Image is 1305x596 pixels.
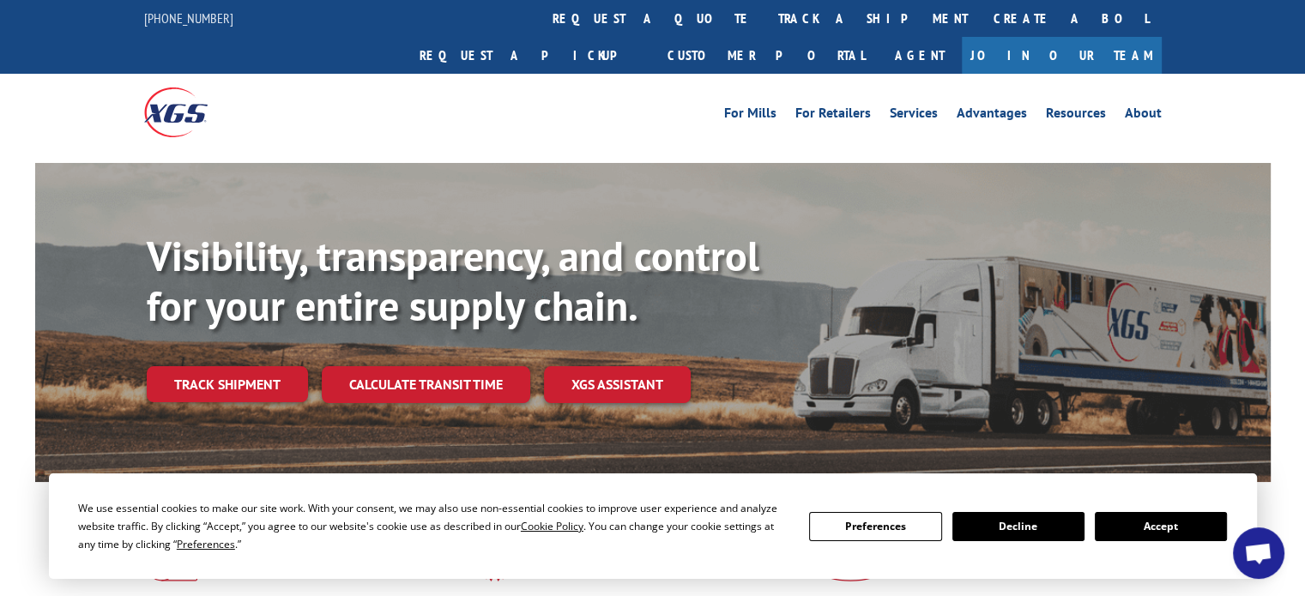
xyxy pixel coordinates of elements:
[952,512,1084,541] button: Decline
[957,106,1027,125] a: Advantages
[322,366,530,403] a: Calculate transit time
[1125,106,1162,125] a: About
[407,37,655,74] a: Request a pickup
[177,537,235,551] span: Preferences
[655,37,878,74] a: Customer Portal
[544,366,691,403] a: XGS ASSISTANT
[49,473,1257,579] div: Cookie Consent Prompt
[724,106,776,125] a: For Mills
[878,37,962,74] a: Agent
[78,499,788,553] div: We use essential cookies to make our site work. With your consent, we may also use non-essential ...
[809,512,941,541] button: Preferences
[147,366,308,402] a: Track shipment
[962,37,1162,74] a: Join Our Team
[890,106,938,125] a: Services
[144,9,233,27] a: [PHONE_NUMBER]
[1046,106,1106,125] a: Resources
[1233,527,1284,579] div: Open chat
[1095,512,1227,541] button: Accept
[521,519,583,533] span: Cookie Policy
[795,106,871,125] a: For Retailers
[147,229,759,332] b: Visibility, transparency, and control for your entire supply chain.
